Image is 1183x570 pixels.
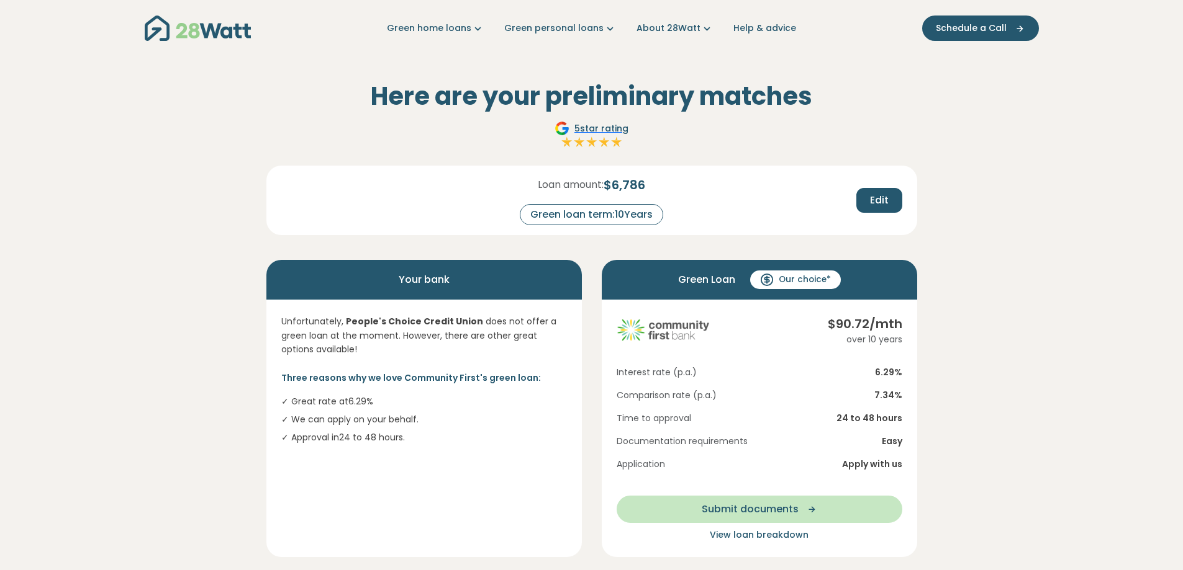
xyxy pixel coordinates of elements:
a: Green personal loans [504,22,617,35]
span: View loan breakdown [710,528,809,541]
div: Green loan term: 10 Years [520,204,663,225]
img: Full star [586,136,598,148]
img: Full star [610,136,623,148]
strong: People's Choice Credit Union [346,315,483,327]
span: 24 to 48 hours [836,412,902,425]
span: Schedule a Call [936,22,1007,35]
img: Full star [561,136,573,148]
li: ✓ Approval in 24 to 48 hours . [281,431,567,444]
span: Documentation requirements [617,435,748,448]
nav: Main navigation [145,12,1039,44]
li: ✓ We can apply on your behalf. [281,413,567,426]
span: Apply with us [842,458,902,471]
img: community-first logo [617,314,710,345]
a: Google5star ratingFull starFull starFull starFull starFull star [553,121,630,151]
button: Submit documents [617,496,902,523]
a: About 28Watt [637,22,714,35]
img: Full star [598,136,610,148]
h2: Here are your preliminary matches [266,81,917,111]
a: Green home loans [387,22,484,35]
span: Interest rate (p.a.) [617,366,697,379]
span: Your bank [399,270,450,290]
span: Green Loan [678,270,735,290]
span: 7.34 % [874,389,902,402]
span: Comparison rate (p.a.) [617,389,717,402]
span: $ 6,786 [604,176,645,194]
button: Edit [856,188,902,213]
div: $ 90.72 /mth [828,314,902,333]
span: Easy [882,435,902,448]
span: Our choice* [779,274,831,286]
img: Google [555,121,569,136]
span: Submit documents [702,502,799,517]
img: Full star [573,136,586,148]
span: Edit [870,193,889,208]
p: Unfortunately, does not offer a green loan at the moment. However, there are other great options ... [281,314,567,356]
p: Three reasons why we love Community First's green loan: [281,371,567,385]
button: Schedule a Call [922,16,1039,41]
span: Loan amount: [538,177,604,192]
span: 6.29 % [875,366,902,379]
span: Application [617,458,665,471]
button: View loan breakdown [617,528,902,542]
a: Help & advice [733,22,796,35]
img: 28Watt [145,16,251,41]
span: Time to approval [617,412,691,425]
span: 5 star rating [574,122,628,135]
div: over 10 years [828,333,902,346]
li: ✓ Great rate at 6.29 % [281,395,567,408]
